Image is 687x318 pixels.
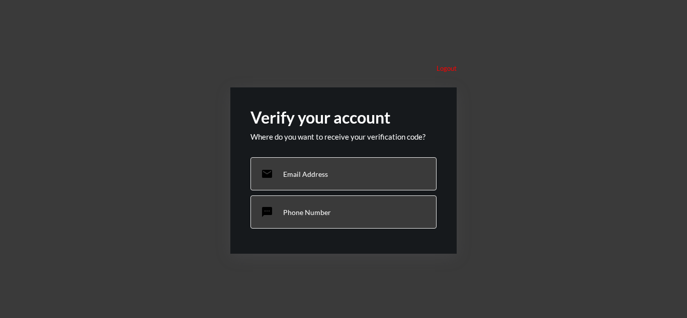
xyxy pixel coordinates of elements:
[261,168,273,180] mat-icon: email
[250,108,437,127] h2: Verify your account
[283,208,331,217] p: Phone Number
[261,206,273,218] mat-icon: sms
[437,64,457,72] p: Logout
[250,132,437,141] p: Where do you want to receive your verification code?
[283,170,328,178] p: Email Address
